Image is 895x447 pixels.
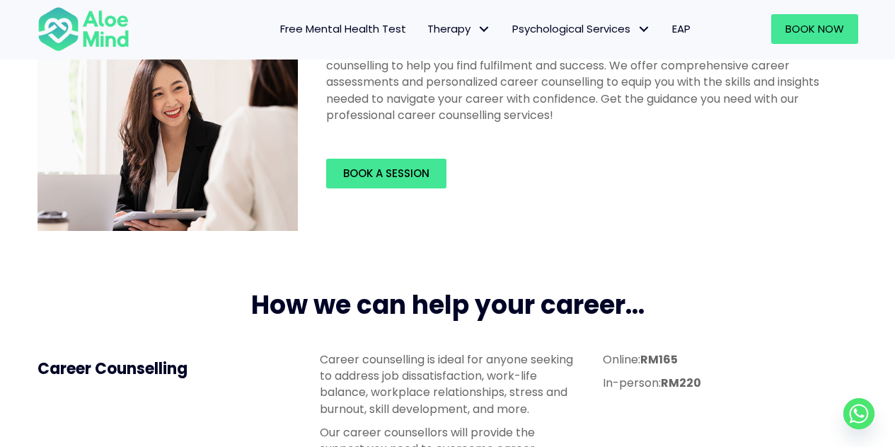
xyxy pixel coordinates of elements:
strong: RM220 [661,375,701,391]
span: Book Now [785,21,844,36]
span: Book a session [343,166,429,181]
span: Free Mental Health Test [280,21,406,36]
p: In-person: [603,375,858,391]
a: Whatsapp [843,398,874,429]
span: Psychological Services [512,21,651,36]
h4: Career Counselling [37,358,292,380]
span: Therapy [427,21,491,36]
strong: RM165 [640,351,678,368]
img: Aloe mind Logo [37,6,129,52]
span: Therapy: submenu [474,19,495,40]
a: TherapyTherapy: submenu [417,14,502,44]
a: Book Now [771,14,858,44]
a: Psychological ServicesPsychological Services: submenu [502,14,662,44]
p: Looking for support with your career? Our registered counsellors provide expert career counsellin... [326,41,850,123]
p: Career counselling is ideal for anyone seeking to address job dissatisfaction, work-life balance,... [320,351,574,417]
span: How we can help your career... [251,287,645,323]
span: EAP [672,21,691,36]
a: Free Mental Health Test [270,14,417,44]
a: EAP [662,14,701,44]
p: Online: [603,351,858,368]
nav: Menu [148,14,701,44]
img: Career counselling [37,41,298,231]
span: Psychological Services: submenu [634,19,654,40]
a: Book a session [326,159,446,188]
